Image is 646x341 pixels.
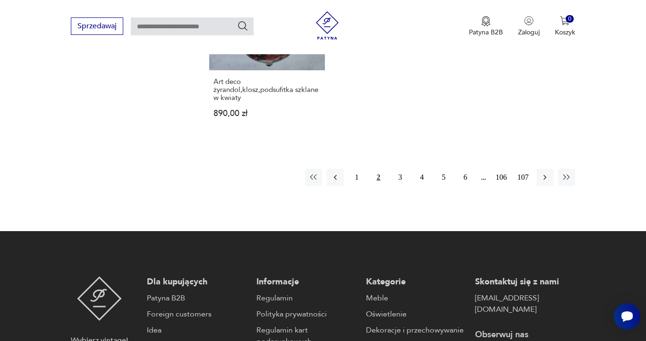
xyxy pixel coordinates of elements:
[469,16,503,37] a: Ikona medaluPatyna B2B
[71,24,123,30] a: Sprzedawaj
[469,16,503,37] button: Patyna B2B
[77,276,122,321] img: Patyna - sklep z meblami i dekoracjami vintage
[213,78,321,102] h3: Art deco żyrandol,klosz,podsufitka szklane w kwiaty
[566,15,574,23] div: 0
[555,28,575,37] p: Koszyk
[515,169,532,186] button: 107
[435,169,452,186] button: 5
[475,292,575,315] a: [EMAIL_ADDRESS][DOMAIN_NAME]
[71,17,123,35] button: Sprzedawaj
[147,276,247,288] p: Dla kupujących
[256,276,357,288] p: Informacje
[469,28,503,37] p: Patyna B2B
[348,169,365,186] button: 1
[493,169,510,186] button: 106
[366,308,466,320] a: Oświetlenie
[370,169,387,186] button: 2
[481,16,491,26] img: Ikona medalu
[392,169,409,186] button: 3
[524,16,534,25] img: Ikonka użytkownika
[213,109,321,117] p: 890,00 zł
[366,324,466,336] a: Dekoracje i przechowywanie
[555,16,575,37] button: 0Koszyk
[147,324,247,336] a: Idea
[313,11,341,40] img: Patyna - sklep z meblami i dekoracjami vintage
[237,20,248,32] button: Szukaj
[147,292,247,304] a: Patyna B2B
[414,169,431,186] button: 4
[560,16,569,25] img: Ikona koszyka
[475,329,575,341] p: Obserwuj nas
[256,308,357,320] a: Polityka prywatności
[366,276,466,288] p: Kategorie
[518,16,540,37] button: Zaloguj
[518,28,540,37] p: Zaloguj
[614,303,640,330] iframe: Smartsupp widget button
[475,276,575,288] p: Skontaktuj się z nami
[366,292,466,304] a: Meble
[457,169,474,186] button: 6
[256,292,357,304] a: Regulamin
[147,308,247,320] a: Foreign customers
